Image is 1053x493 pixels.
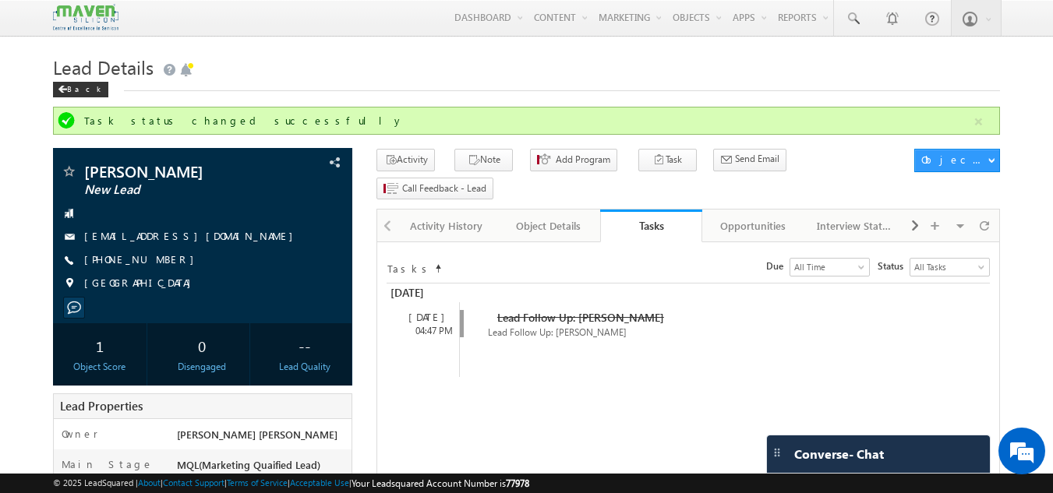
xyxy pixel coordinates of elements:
div: Interview Status [817,217,892,235]
button: Note [454,149,513,171]
span: Add Program [556,153,610,167]
div: 04:47 PM [394,324,459,338]
button: Task [638,149,697,171]
span: Lead Details [53,55,154,79]
button: Send Email [713,149,786,171]
span: Due [766,259,790,273]
a: All Tasks [910,258,990,276]
span: Call Feedback - Lead [402,181,486,195]
a: Object Details [498,210,600,242]
span: 77978 [506,477,529,489]
div: Object Score [57,360,143,374]
label: Owner [62,427,98,441]
td: Tasks [387,258,433,276]
div: Lead Quality [261,360,348,374]
span: Send Email [735,152,779,166]
span: All Tasks [910,260,985,274]
span: Converse - Chat [794,447,884,461]
a: Opportunities [702,210,804,242]
a: All Time [790,258,870,276]
span: Lead Follow Up: [PERSON_NAME] [488,326,627,338]
a: Activity History [396,210,498,242]
button: Call Feedback - Lead [376,178,493,200]
div: Back [53,82,108,97]
a: Contact Support [163,477,224,488]
span: © 2025 LeadSquared | | | | | [53,476,529,491]
span: Lead Follow Up: [PERSON_NAME] [497,310,664,325]
a: Back [53,81,116,94]
span: [GEOGRAPHIC_DATA] [84,276,199,291]
span: [PHONE_NUMBER] [84,252,202,268]
span: All Time [790,260,865,274]
a: [EMAIL_ADDRESS][DOMAIN_NAME] [84,229,301,242]
a: Tasks [600,210,702,242]
span: [PERSON_NAME] [84,164,269,179]
div: Object Actions [921,153,988,167]
div: Opportunities [715,217,790,235]
span: Sort Timeline [434,259,442,273]
img: Custom Logo [53,4,118,31]
label: Main Stage [62,457,154,471]
img: carter-drag [771,446,783,459]
div: Disengaged [159,360,246,374]
a: About [138,477,161,488]
button: Object Actions [914,149,1000,172]
span: Status [878,259,910,273]
a: Interview Status [804,210,906,242]
div: 0 [159,331,246,360]
div: 1 [57,331,143,360]
a: Terms of Service [227,477,288,488]
div: Tasks [612,218,691,233]
div: Task status changed successfully [84,114,973,128]
a: Acceptable Use [290,477,349,488]
button: Activity [376,149,435,171]
button: Add Program [530,149,617,171]
div: [DATE] [387,283,458,302]
span: Your Leadsquared Account Number is [352,477,529,489]
span: [PERSON_NAME] [PERSON_NAME] [177,428,337,441]
div: -- [261,331,348,360]
div: [DATE] [394,310,459,324]
span: Lead Properties [60,398,143,414]
div: MQL(Marketing Quaified Lead) [173,457,352,479]
span: New Lead [84,182,269,198]
div: Activity History [408,217,484,235]
div: Object Details [511,217,586,235]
